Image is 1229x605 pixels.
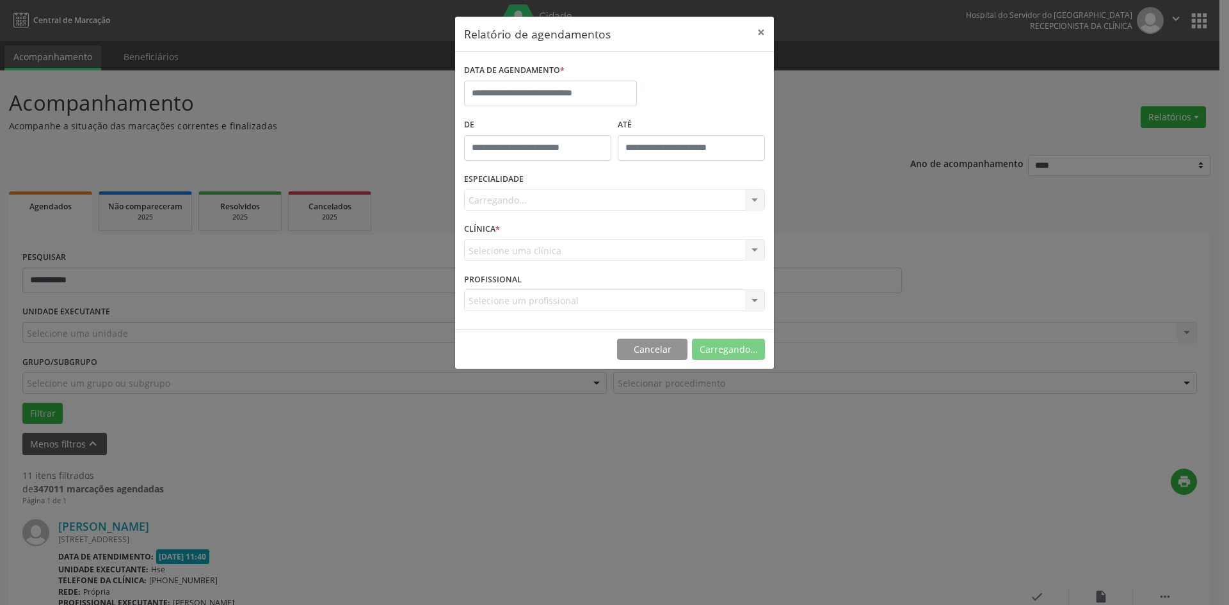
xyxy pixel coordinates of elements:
[464,220,500,239] label: CLÍNICA
[464,115,611,135] label: De
[464,170,524,190] label: ESPECIALIDADE
[692,339,765,360] button: Carregando...
[464,26,611,42] h5: Relatório de agendamentos
[617,339,687,360] button: Cancelar
[618,115,765,135] label: ATÉ
[464,61,565,81] label: DATA DE AGENDAMENTO
[748,17,774,48] button: Close
[464,270,522,289] label: PROFISSIONAL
